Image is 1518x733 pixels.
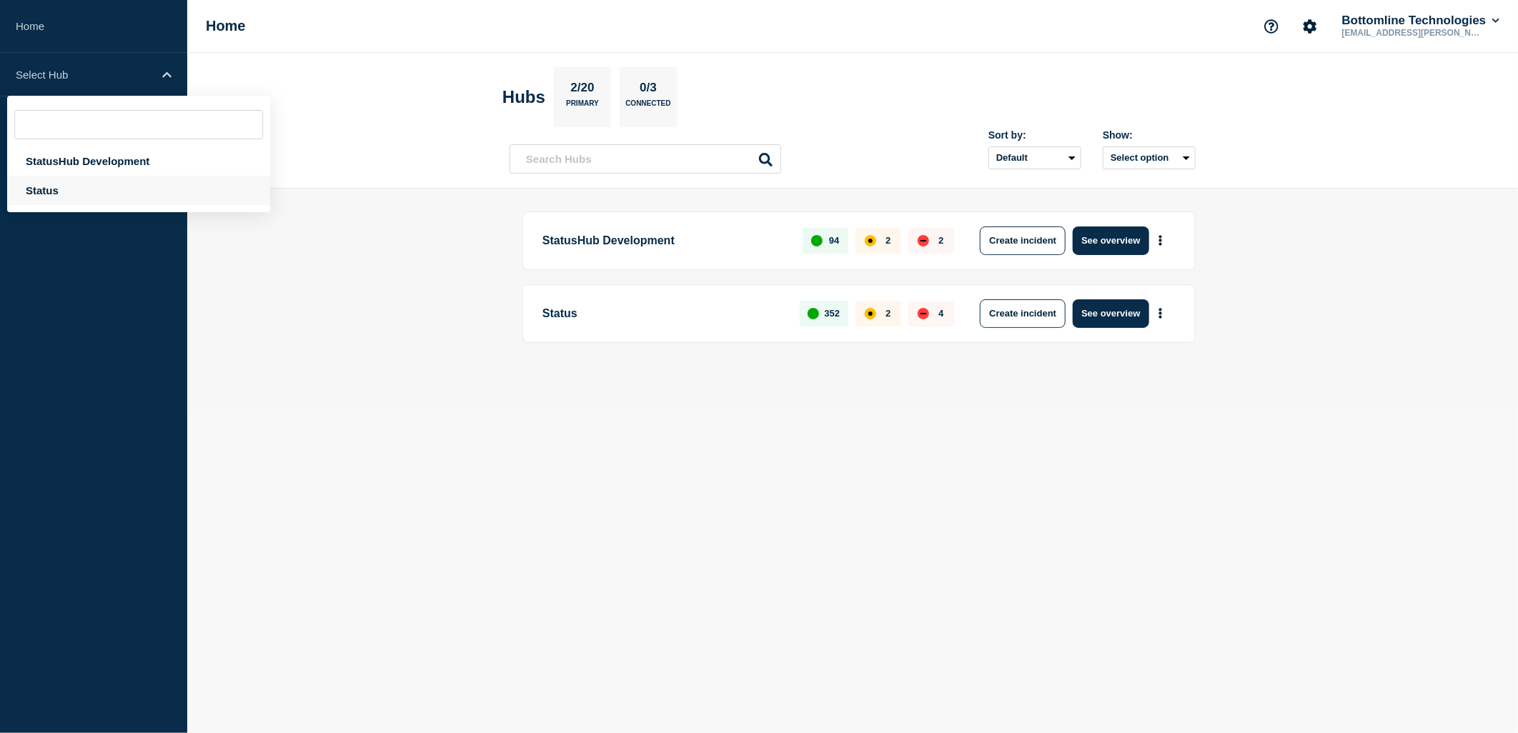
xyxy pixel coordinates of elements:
p: [EMAIL_ADDRESS][PERSON_NAME][DOMAIN_NAME] [1339,28,1488,38]
div: down [918,235,929,246]
div: affected [865,235,876,246]
div: Status [7,176,270,205]
p: 2 [938,235,943,246]
input: Search Hubs [510,144,781,174]
div: up [808,308,819,319]
div: up [811,235,823,246]
p: 94 [829,235,839,246]
button: Create incident [980,226,1066,255]
div: Show: [1103,129,1196,141]
div: down [918,308,929,319]
p: Primary [566,99,599,114]
h1: Home [206,18,246,34]
button: Bottomline Technologies [1339,14,1502,28]
p: 352 [825,308,840,319]
button: Support [1256,11,1286,41]
button: More actions [1151,300,1170,326]
div: StatusHub Development [7,146,270,176]
p: 4 [938,308,943,319]
button: See overview [1073,299,1149,328]
button: More actions [1151,227,1170,254]
p: 2/20 [565,81,600,99]
p: Select Hub [16,69,153,81]
p: StatusHub Development [542,226,786,255]
button: Account settings [1295,11,1325,41]
h2: Hubs [502,87,545,107]
div: Sort by: [988,129,1081,141]
p: Status [542,299,783,328]
select: Sort by [988,146,1081,169]
p: 0/3 [635,81,663,99]
button: Select option [1103,146,1196,169]
button: See overview [1073,226,1149,255]
p: 2 [885,235,891,246]
p: 2 [885,308,891,319]
p: Connected [625,99,670,114]
button: Create incident [980,299,1066,328]
div: affected [865,308,876,319]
